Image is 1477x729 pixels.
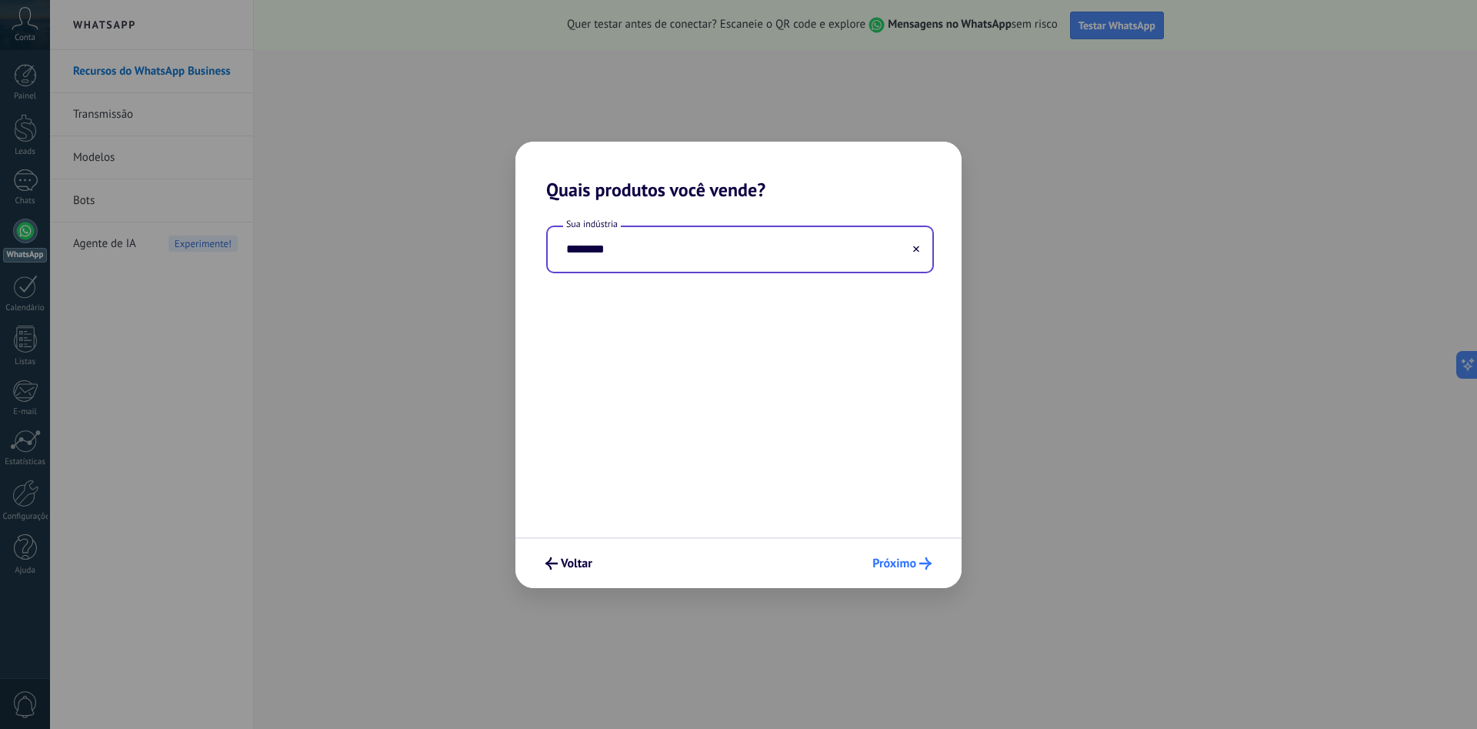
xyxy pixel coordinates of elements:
button: Voltar [538,550,599,577]
h2: Quais produtos você vende? [515,142,962,201]
span: Próximo [872,558,916,569]
span: Sua indústria [563,218,621,231]
button: Próximo [865,550,939,577]
span: Voltar [561,558,592,569]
